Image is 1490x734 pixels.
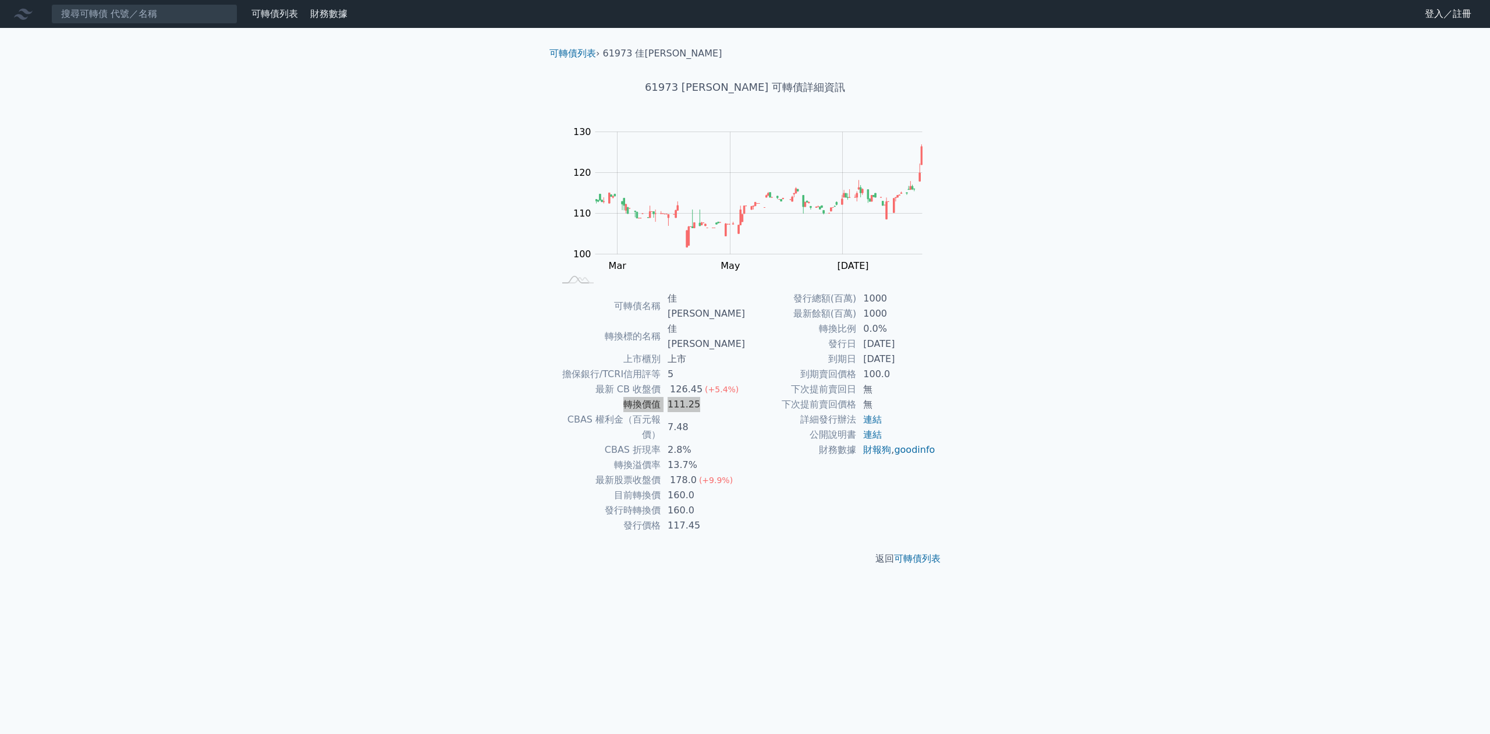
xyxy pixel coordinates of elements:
[668,473,699,488] div: 178.0
[661,367,745,382] td: 5
[661,352,745,367] td: 上市
[554,352,661,367] td: 上市櫃別
[609,260,627,271] tspan: Mar
[856,397,936,412] td: 無
[894,553,941,564] a: 可轉債列表
[661,503,745,518] td: 160.0
[856,352,936,367] td: [DATE]
[554,473,661,488] td: 最新股票收盤價
[661,488,745,503] td: 160.0
[856,367,936,382] td: 100.0
[661,321,745,352] td: 佳[PERSON_NAME]
[554,458,661,473] td: 轉換溢價率
[856,442,936,458] td: ,
[745,291,856,306] td: 發行總額(百萬)
[745,427,856,442] td: 公開說明書
[51,4,237,24] input: 搜尋可轉債 代號／名稱
[745,336,856,352] td: 發行日
[745,382,856,397] td: 下次提前賣回日
[721,260,740,271] tspan: May
[863,444,891,455] a: 財報狗
[573,208,591,219] tspan: 110
[699,476,733,485] span: (+9.9%)
[661,397,745,412] td: 111.25
[549,48,596,59] a: 可轉債列表
[554,503,661,518] td: 發行時轉換價
[310,8,347,19] a: 財務數據
[745,397,856,412] td: 下次提前賣回價格
[856,321,936,336] td: 0.0%
[894,444,935,455] a: goodinfo
[549,47,599,61] li: ›
[863,414,882,425] a: 連結
[554,367,661,382] td: 擔保銀行/TCRI信用評等
[567,126,940,271] g: Chart
[661,412,745,442] td: 7.48
[837,260,868,271] tspan: [DATE]
[668,382,705,397] div: 126.45
[745,306,856,321] td: 最新餘額(百萬)
[554,291,661,321] td: 可轉債名稱
[863,429,882,440] a: 連結
[554,488,661,503] td: 目前轉換價
[554,412,661,442] td: CBAS 權利金（百元報價）
[554,518,661,533] td: 發行價格
[573,167,591,178] tspan: 120
[661,518,745,533] td: 117.45
[705,385,739,394] span: (+5.4%)
[554,321,661,352] td: 轉換標的名稱
[745,367,856,382] td: 到期賣回價格
[856,336,936,352] td: [DATE]
[554,397,661,412] td: 轉換價值
[856,291,936,306] td: 1000
[251,8,298,19] a: 可轉債列表
[573,249,591,260] tspan: 100
[554,442,661,458] td: CBAS 折現率
[661,458,745,473] td: 13.7%
[1415,5,1481,23] a: 登入／註冊
[554,382,661,397] td: 最新 CB 收盤價
[856,382,936,397] td: 無
[540,79,950,95] h1: 61973 [PERSON_NAME] 可轉債詳細資訊
[661,442,745,458] td: 2.8%
[856,306,936,321] td: 1000
[661,291,745,321] td: 佳[PERSON_NAME]
[745,321,856,336] td: 轉換比例
[603,47,722,61] li: 61973 佳[PERSON_NAME]
[745,442,856,458] td: 財務數據
[540,552,950,566] p: 返回
[745,412,856,427] td: 詳細發行辦法
[573,126,591,137] tspan: 130
[745,352,856,367] td: 到期日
